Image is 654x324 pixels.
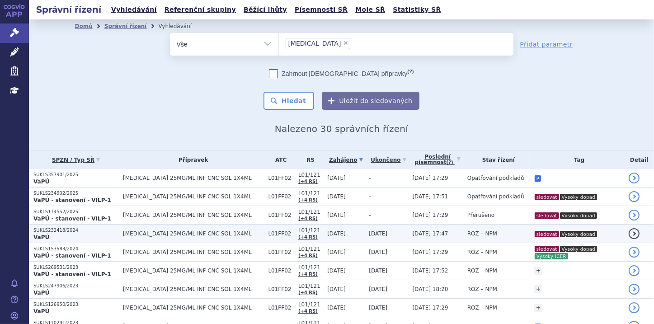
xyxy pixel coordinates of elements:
[123,175,263,181] span: [MEDICAL_DATA] 25MG/ML INF CNC SOL 1X4ML
[33,209,118,215] p: SUKLS114552/2025
[298,264,323,271] span: L01/121
[123,249,263,255] span: [MEDICAL_DATA] 25MG/ML INF CNC SOL 1X4ML
[288,40,341,47] span: [MEDICAL_DATA]
[33,178,49,185] strong: VaPÚ
[33,264,118,271] p: SUKLS269531/2023
[629,173,640,183] a: detail
[629,228,640,239] a: detail
[158,19,203,33] li: Vyhledávání
[353,38,358,49] input: [MEDICAL_DATA]
[118,150,263,169] th: Přípravek
[123,212,263,218] span: [MEDICAL_DATA] 25MG/ML INF CNC SOL 1X4ML
[624,150,654,169] th: Detail
[298,309,318,314] a: (+4 RS)
[535,194,559,200] i: sledovat
[292,4,350,16] a: Písemnosti SŘ
[353,4,388,16] a: Moje SŘ
[560,231,597,237] i: Vysoky dopad
[343,40,348,46] span: ×
[467,286,497,292] span: ROZ – NPM
[298,179,318,184] a: (+4 RS)
[162,4,239,16] a: Referenční skupiny
[629,191,640,202] a: detail
[413,305,448,311] span: [DATE] 17:29
[327,212,346,218] span: [DATE]
[123,286,263,292] span: [MEDICAL_DATA] 25MG/ML INF CNC SOL 1X4ML
[33,246,118,252] p: SUKLS153583/2024
[75,23,93,29] a: Domů
[413,230,448,237] span: [DATE] 17:47
[298,290,318,295] a: (+4 RS)
[629,247,640,258] a: detail
[629,210,640,221] a: detail
[33,190,118,197] p: SUKLS234902/2025
[123,305,263,311] span: [MEDICAL_DATA] 25MG/ML INF CNC SOL 1X4ML
[413,193,448,200] span: [DATE] 17:51
[535,246,559,252] i: sledovat
[534,285,542,293] a: +
[390,4,443,16] a: Statistiky SŘ
[369,154,408,166] a: Ukončeno
[298,272,318,277] a: (+4 RS)
[413,175,448,181] span: [DATE] 17:29
[369,230,387,237] span: [DATE]
[263,92,315,110] button: Hledat
[268,305,294,311] span: L01FF02
[327,305,346,311] span: [DATE]
[467,212,494,218] span: Přerušeno
[33,308,49,315] strong: VaPÚ
[447,160,453,165] abbr: (?)
[298,172,323,178] span: L01/121
[369,249,387,255] span: [DATE]
[369,268,387,274] span: [DATE]
[629,302,640,313] a: detail
[327,268,346,274] span: [DATE]
[298,253,318,258] a: (+4 RS)
[535,212,559,219] i: sledovat
[327,175,346,181] span: [DATE]
[534,267,542,275] a: +
[33,197,111,203] strong: VaPÚ - stanovení - VILP-1
[298,301,323,308] span: L01/121
[241,4,290,16] a: Běžící lhůty
[535,253,568,259] i: Vysoky ICER
[275,123,408,134] span: Nalezeno 30 správních řízení
[327,193,346,200] span: [DATE]
[530,150,624,169] th: Tag
[268,230,294,237] span: L01FF02
[104,23,147,29] a: Správní řízení
[33,154,118,166] a: SPZN / Typ SŘ
[268,268,294,274] span: L01FF02
[467,249,497,255] span: ROZ – NPM
[413,212,448,218] span: [DATE] 17:29
[298,227,323,234] span: L01/121
[33,290,49,296] strong: VaPÚ
[33,253,111,259] strong: VaPÚ - stanovení - VILP-1
[327,154,364,166] a: Zahájeno
[560,194,597,200] i: Vysoky dopad
[29,3,108,16] h2: Správní řízení
[413,150,463,169] a: Poslednípísemnost(?)
[33,216,111,222] strong: VaPÚ - stanovení - VILP-1
[520,40,573,49] a: Přidat parametr
[123,230,263,237] span: [MEDICAL_DATA] 25MG/ML INF CNC SOL 1X4ML
[268,193,294,200] span: L01FF02
[123,268,263,274] span: [MEDICAL_DATA] 25MG/ML INF CNC SOL 1X4ML
[33,172,118,178] p: SUKLS357901/2025
[33,271,111,277] strong: VaPÚ - stanovení - VILP-1
[33,283,118,289] p: SUKLS247906/2023
[560,246,597,252] i: Vysoky dopad
[298,235,318,239] a: (+4 RS)
[298,197,318,202] a: (+4 RS)
[534,304,542,312] a: +
[413,286,448,292] span: [DATE] 18:20
[413,249,448,255] span: [DATE] 17:29
[467,175,524,181] span: Opatřování podkladů
[467,193,524,200] span: Opatřování podkladů
[629,284,640,295] a: detail
[467,230,497,237] span: ROZ – NPM
[369,286,387,292] span: [DATE]
[298,283,323,289] span: L01/121
[369,305,387,311] span: [DATE]
[407,69,414,75] abbr: (?)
